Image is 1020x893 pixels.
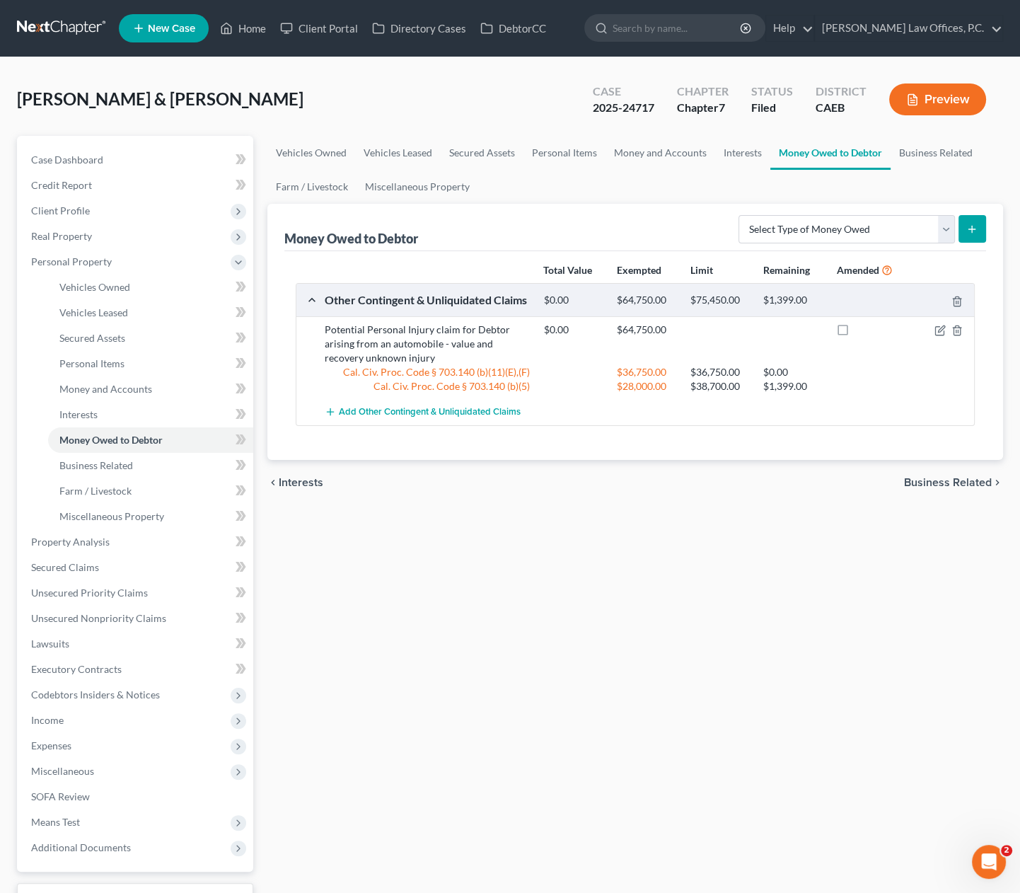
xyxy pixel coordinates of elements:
a: Secured Assets [48,325,253,351]
span: Case Dashboard [31,154,103,166]
div: $38,700.00 [683,379,755,393]
span: Money and Accounts [59,383,152,395]
a: Help [766,16,813,41]
a: Credit Report [20,173,253,198]
a: Unsecured Priority Claims [20,580,253,606]
strong: Total Value [543,264,592,276]
div: Money Owed to Debtor [284,230,421,247]
a: Farm / Livestock [267,170,357,204]
div: $28,000.00 [610,379,683,393]
div: $0.00 [756,365,829,379]
strong: Amended [837,264,879,276]
iframe: Intercom live chat [972,845,1006,879]
div: District [816,83,867,100]
div: CAEB [816,100,867,116]
span: Personal Items [59,357,124,369]
a: Vehicles Owned [48,275,253,300]
a: Property Analysis [20,529,253,555]
span: Unsecured Nonpriority Claims [31,612,166,624]
strong: Remaining [763,264,810,276]
div: Status [751,83,793,100]
div: $1,399.00 [756,379,829,393]
span: Executory Contracts [31,663,122,675]
div: $36,750.00 [610,365,683,379]
span: Credit Report [31,179,92,191]
div: Potential Personal Injury claim for Debtor arising from an automobile - value and recovery unknow... [318,323,537,365]
span: Business Related [904,477,992,488]
a: Secured Claims [20,555,253,580]
span: Means Test [31,816,80,828]
button: Preview [889,83,986,115]
span: Add Other Contingent & Unliquidated Claims [339,407,521,418]
div: $75,450.00 [683,294,755,307]
i: chevron_left [267,477,279,488]
strong: Limit [690,264,713,276]
span: Money Owed to Debtor [59,434,163,446]
div: Cal. Civ. Proc. Code § 703.140 (b)(5) [318,379,537,393]
div: $64,750.00 [610,294,683,307]
button: Business Related chevron_right [904,477,1003,488]
span: Personal Property [31,255,112,267]
span: 7 [719,100,725,114]
a: Money and Accounts [605,136,715,170]
span: Lawsuits [31,638,69,650]
a: Business Related [48,453,253,478]
span: Real Property [31,230,92,242]
span: New Case [148,23,195,34]
a: Interests [48,402,253,427]
div: Filed [751,100,793,116]
a: Directory Cases [365,16,473,41]
div: $64,750.00 [610,323,683,337]
a: Business Related [891,136,981,170]
div: 2025-24717 [593,100,654,116]
div: $0.00 [537,294,610,307]
span: Property Analysis [31,536,110,548]
a: Vehicles Owned [267,136,355,170]
span: Unsecured Priority Claims [31,587,148,599]
a: Case Dashboard [20,147,253,173]
div: Case [593,83,654,100]
a: Lawsuits [20,631,253,657]
a: Miscellaneous Property [357,170,478,204]
i: chevron_right [992,477,1003,488]
div: $1,399.00 [756,294,829,307]
a: Farm / Livestock [48,478,253,504]
a: SOFA Review [20,784,253,810]
a: Vehicles Leased [355,136,441,170]
span: Secured Claims [31,561,99,573]
a: Money and Accounts [48,376,253,402]
button: chevron_left Interests [267,477,323,488]
span: SOFA Review [31,790,90,802]
div: Other Contingent & Unliquidated Claims [318,292,537,307]
a: [PERSON_NAME] Law Offices, P.C. [815,16,1002,41]
span: Interests [59,408,98,420]
a: Client Portal [273,16,365,41]
a: Interests [715,136,770,170]
span: Secured Assets [59,332,125,344]
span: Vehicles Owned [59,281,130,293]
span: Farm / Livestock [59,485,132,497]
a: Money Owed to Debtor [770,136,891,170]
input: Search by name... [613,15,742,41]
span: Miscellaneous [31,765,94,777]
button: Add Other Contingent & Unliquidated Claims [325,399,521,425]
span: Miscellaneous Property [59,510,164,522]
span: Codebtors Insiders & Notices [31,689,160,701]
a: Money Owed to Debtor [48,427,253,453]
a: Miscellaneous Property [48,504,253,529]
a: Home [213,16,273,41]
span: Vehicles Leased [59,306,128,318]
span: Business Related [59,459,133,471]
span: [PERSON_NAME] & [PERSON_NAME] [17,88,303,109]
a: Unsecured Nonpriority Claims [20,606,253,631]
strong: Exempted [617,264,661,276]
a: Personal Items [48,351,253,376]
div: $36,750.00 [683,365,755,379]
a: Secured Assets [441,136,523,170]
a: Vehicles Leased [48,300,253,325]
div: Chapter [677,100,729,116]
span: Client Profile [31,204,90,217]
div: Chapter [677,83,729,100]
span: Interests [279,477,323,488]
span: 2 [1001,845,1012,856]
